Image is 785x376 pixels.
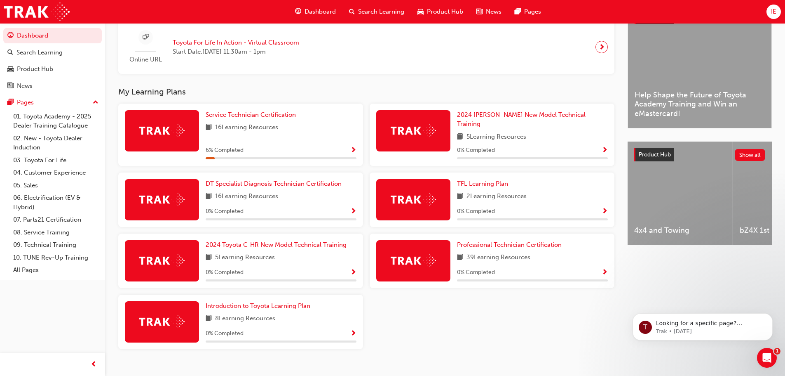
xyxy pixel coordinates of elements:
a: 06. Electrification (EV & Hybrid) [10,192,102,213]
span: Professional Technician Certification [457,241,562,248]
a: All Pages [10,264,102,277]
a: 08. Service Training [10,226,102,239]
span: Show Progress [602,269,608,277]
span: 1 [774,348,780,355]
span: pages-icon [515,7,521,17]
span: 39 Learning Resources [466,253,530,263]
span: 16 Learning Resources [215,123,278,133]
button: IE [766,5,781,19]
iframe: Intercom notifications message [620,296,785,354]
a: Professional Technician Certification [457,240,565,250]
a: guage-iconDashboard [288,3,342,20]
a: Dashboard [3,28,102,43]
span: Service Technician Certification [206,111,296,118]
span: search-icon [349,7,355,17]
img: Trak [139,254,185,267]
button: Pages [3,95,102,110]
img: Trak [391,254,436,267]
span: Online URL [125,55,166,64]
span: Dashboard [305,7,336,17]
span: Start Date: [DATE] 11:30am - 1pm [173,47,299,57]
span: 16 Learning Resources [215,192,278,202]
span: book-icon [457,253,463,263]
span: car-icon [417,7,424,17]
span: up-icon [93,97,98,108]
span: car-icon [7,66,14,73]
a: 2024 Toyota C-HR New Model Technical Training [206,240,350,250]
span: search-icon [7,49,13,57]
span: Show Progress [350,147,356,154]
a: News [3,78,102,94]
span: next-icon [599,41,605,53]
span: book-icon [457,192,463,202]
span: Toyota For Life In Action - Virtual Classroom [173,38,299,47]
a: 02. New - Toyota Dealer Induction [10,132,102,154]
div: Pages [17,98,34,107]
a: Product Hub [3,61,102,77]
span: 5 Learning Resources [466,132,526,142]
h3: My Learning Plans [118,87,614,97]
img: Trak [139,193,185,206]
span: book-icon [206,123,212,133]
a: news-iconNews [470,3,508,20]
span: 6 % Completed [206,146,244,155]
span: Show Progress [350,208,356,215]
span: Introduction to Toyota Learning Plan [206,302,310,310]
a: car-iconProduct Hub [411,3,470,20]
span: 2024 Toyota C-HR New Model Technical Training [206,241,347,248]
button: Show all [735,149,766,161]
span: 0 % Completed [457,268,495,277]
span: 0 % Completed [206,329,244,338]
span: 0 % Completed [206,207,244,216]
button: Show Progress [350,206,356,217]
button: Show Progress [350,145,356,156]
button: Show Progress [602,267,608,278]
span: pages-icon [7,99,14,106]
span: TFL Learning Plan [457,180,508,187]
span: 0 % Completed [206,268,244,277]
span: 8 Learning Resources [215,314,275,324]
span: Product Hub [639,151,671,158]
span: 5 Learning Resources [215,253,275,263]
a: search-iconSearch Learning [342,3,411,20]
span: Search Learning [358,7,404,17]
a: 05. Sales [10,179,102,192]
button: Show Progress [350,329,356,339]
a: 2024 [PERSON_NAME] New Model Technical Training [457,110,608,129]
span: IE [771,7,776,17]
a: 03. Toyota For Life [10,154,102,167]
iframe: Intercom live chat [757,348,777,368]
a: DT Specialist Diagnosis Technician Certification [206,179,345,189]
span: prev-icon [91,359,97,370]
span: 0 % Completed [457,207,495,216]
a: 01. Toyota Academy - 2025 Dealer Training Catalogue [10,110,102,132]
a: Service Technician Certification [206,110,299,120]
span: Show Progress [350,330,356,338]
span: 0 % Completed [457,146,495,155]
img: Trak [391,124,436,137]
span: Show Progress [602,208,608,215]
span: Pages [524,7,541,17]
span: book-icon [206,253,212,263]
a: Online URLToyota For Life In Action - Virtual ClassroomStart Date:[DATE] 11:30am - 1pm [125,27,608,68]
span: Show Progress [350,269,356,277]
a: 04. Customer Experience [10,166,102,179]
button: Show Progress [602,145,608,156]
span: news-icon [476,7,483,17]
span: News [486,7,501,17]
a: 4x4 and Towing [628,142,733,245]
button: DashboardSearch LearningProduct HubNews [3,26,102,95]
a: TFL Learning Plan [457,179,511,189]
a: Introduction to Toyota Learning Plan [206,301,314,311]
a: Product HubShow all [634,148,765,161]
a: Trak [4,2,70,21]
span: 2024 [PERSON_NAME] New Model Technical Training [457,111,586,128]
span: guage-icon [295,7,301,17]
span: book-icon [206,192,212,202]
img: Trak [139,124,185,137]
